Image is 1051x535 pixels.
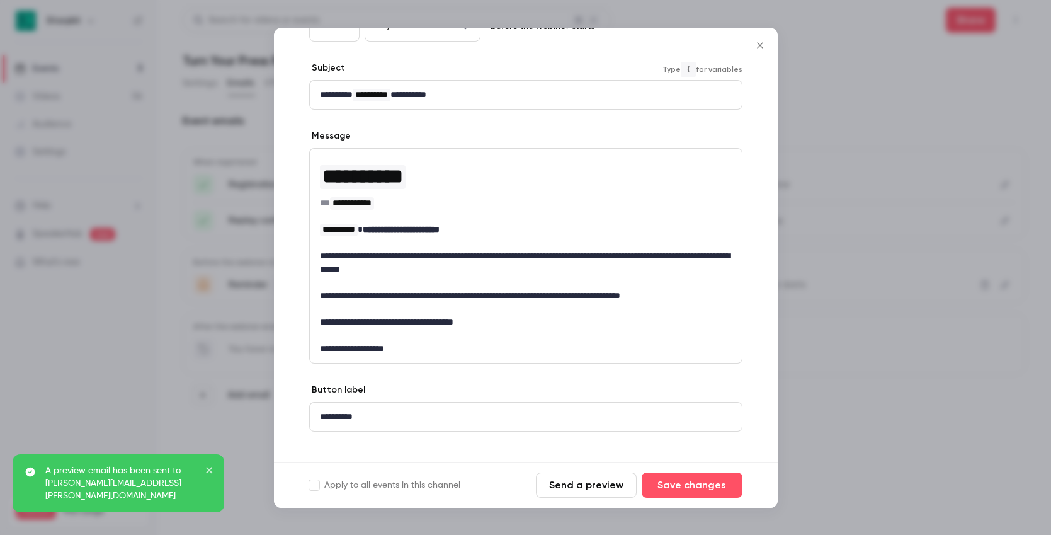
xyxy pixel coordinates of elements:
[662,62,742,77] span: Type for variables
[309,384,365,396] label: Button label
[681,62,696,77] code: {
[310,81,742,109] div: editor
[205,464,214,480] button: close
[309,130,351,142] label: Message
[309,479,460,492] label: Apply to all events in this channel
[45,464,196,502] p: A preview email has been sent to [PERSON_NAME][EMAIL_ADDRESS][PERSON_NAME][DOMAIN_NAME]
[747,33,773,58] button: Close
[536,473,637,498] button: Send a preview
[310,403,742,431] div: editor
[309,62,345,74] label: Subject
[642,473,742,498] button: Save changes
[310,149,742,363] div: editor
